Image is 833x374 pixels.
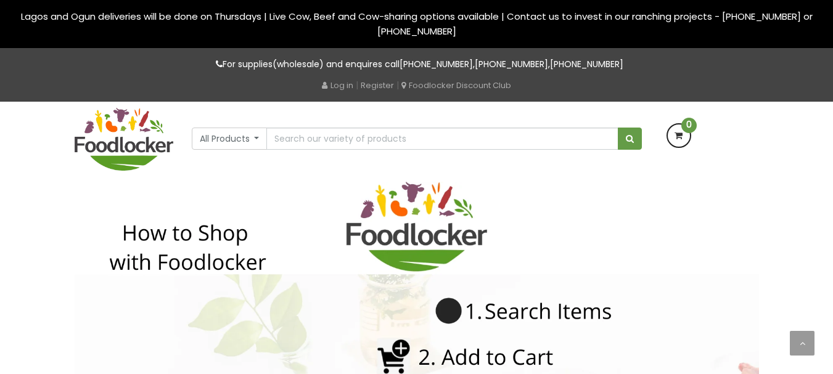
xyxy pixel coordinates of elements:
span: | [356,79,358,91]
a: Log in [322,79,353,91]
img: FoodLocker [75,108,173,171]
a: [PHONE_NUMBER] [400,58,473,70]
span: 0 [681,118,697,133]
a: Register [361,79,394,91]
a: Foodlocker Discount Club [401,79,511,91]
p: For supplies(wholesale) and enquires call , , [75,57,759,71]
input: Search our variety of products [266,128,618,150]
a: [PHONE_NUMBER] [475,58,548,70]
span: Lagos and Ogun deliveries will be done on Thursdays | Live Cow, Beef and Cow-sharing options avai... [21,10,813,38]
span: | [396,79,399,91]
button: All Products [192,128,268,150]
a: [PHONE_NUMBER] [550,58,623,70]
